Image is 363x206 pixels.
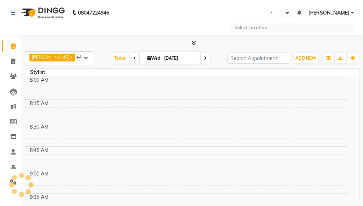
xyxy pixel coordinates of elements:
[235,24,267,31] div: Select Location
[294,53,318,63] button: ADD NEW
[28,76,50,84] div: 8:00 AM
[69,54,73,60] a: x
[28,123,50,131] div: 8:30 AM
[25,69,50,76] div: Stylist
[111,53,129,64] span: Today
[295,55,316,61] span: ADD NEW
[28,170,50,178] div: 9:00 AM
[227,53,289,64] input: Search Appointment
[145,55,162,61] span: Wed
[308,9,350,17] span: [PERSON_NAME]
[28,100,50,107] div: 8:15 AM
[32,54,69,60] span: [PERSON_NAME]
[28,194,50,201] div: 9:15 AM
[28,147,50,154] div: 8:45 AM
[162,53,197,64] input: 2025-09-03
[78,3,109,23] b: 08047224946
[18,3,67,23] img: logo
[76,54,87,60] span: +4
